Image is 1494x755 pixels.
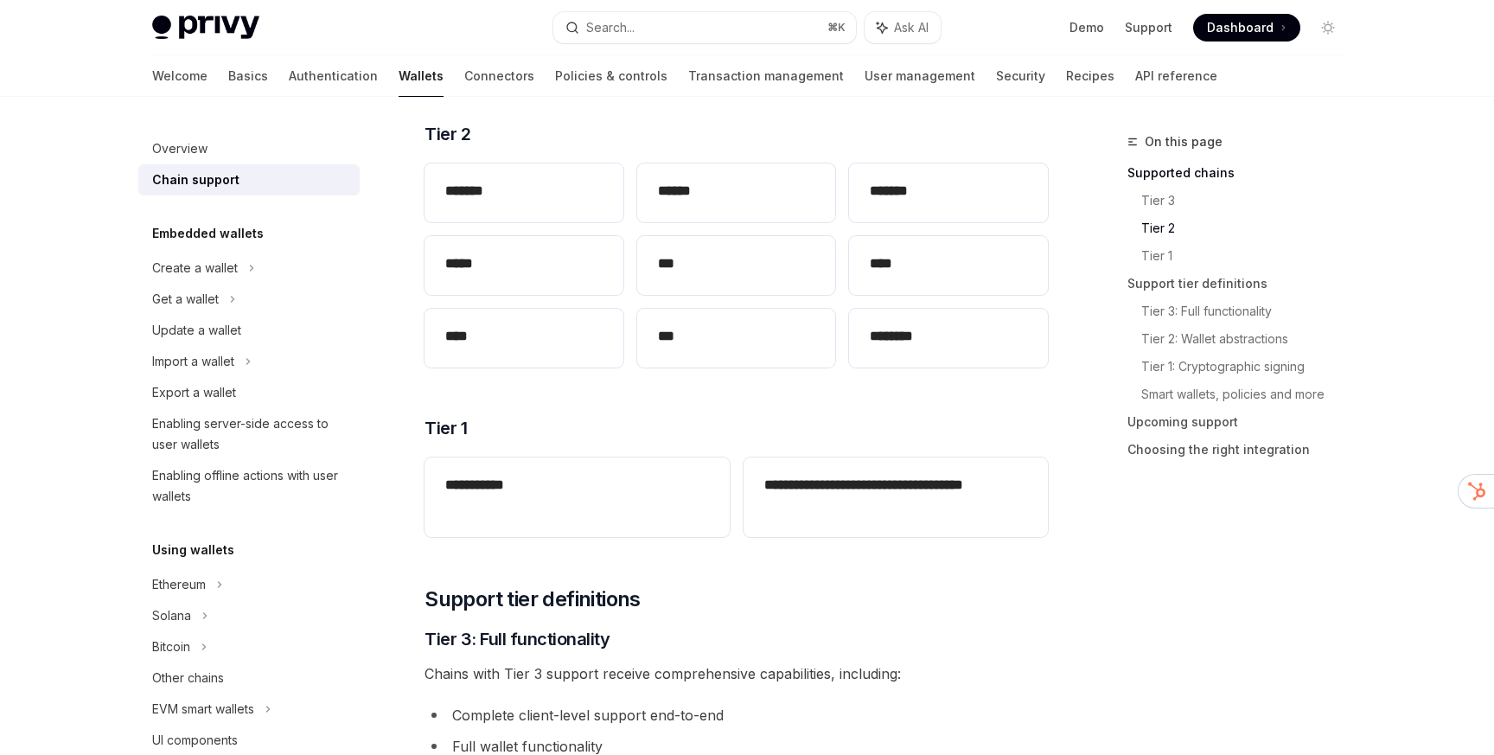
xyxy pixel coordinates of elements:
[425,416,467,440] span: Tier 1
[1127,159,1356,187] a: Supported chains
[1141,381,1356,408] a: Smart wallets, policies and more
[138,164,360,195] a: Chain support
[138,460,360,512] a: Enabling offline actions with user wallets
[1141,214,1356,242] a: Tier 2
[894,19,929,36] span: Ask AI
[425,627,610,651] span: Tier 3: Full functionality
[152,16,259,40] img: light logo
[1207,19,1274,36] span: Dashboard
[1141,325,1356,353] a: Tier 2: Wallet abstractions
[152,413,349,455] div: Enabling server-side access to user wallets
[1127,270,1356,298] a: Support tier definitions
[996,55,1045,97] a: Security
[152,465,349,507] div: Enabling offline actions with user wallets
[138,133,360,164] a: Overview
[1141,187,1356,214] a: Tier 3
[865,55,975,97] a: User management
[138,377,360,408] a: Export a wallet
[152,574,206,595] div: Ethereum
[425,703,1048,727] li: Complete client-level support end-to-end
[152,605,191,626] div: Solana
[827,21,846,35] span: ⌘ K
[1193,14,1300,42] a: Dashboard
[425,122,470,146] span: Tier 2
[152,258,238,278] div: Create a wallet
[152,170,239,190] div: Chain support
[1066,55,1114,97] a: Recipes
[1127,408,1356,436] a: Upcoming support
[138,662,360,694] a: Other chains
[152,320,241,341] div: Update a wallet
[1127,436,1356,464] a: Choosing the right integration
[464,55,534,97] a: Connectors
[425,662,1048,686] span: Chains with Tier 3 support receive comprehensive capabilities, including:
[1141,242,1356,270] a: Tier 1
[152,351,234,372] div: Import a wallet
[289,55,378,97] a: Authentication
[228,55,268,97] a: Basics
[152,699,254,720] div: EVM smart wallets
[553,12,856,43] button: Search...⌘K
[399,55,444,97] a: Wallets
[152,382,236,403] div: Export a wallet
[1141,298,1356,325] a: Tier 3: Full functionality
[138,408,360,460] a: Enabling server-side access to user wallets
[152,730,238,751] div: UI components
[152,540,234,560] h5: Using wallets
[152,55,207,97] a: Welcome
[138,315,360,346] a: Update a wallet
[1135,55,1217,97] a: API reference
[152,223,264,244] h5: Embedded wallets
[865,12,941,43] button: Ask AI
[425,585,641,613] span: Support tier definitions
[1069,19,1104,36] a: Demo
[1141,353,1356,381] a: Tier 1: Cryptographic signing
[1125,19,1172,36] a: Support
[1145,131,1223,152] span: On this page
[688,55,844,97] a: Transaction management
[152,138,207,159] div: Overview
[555,55,667,97] a: Policies & controls
[1314,14,1342,42] button: Toggle dark mode
[152,637,190,657] div: Bitcoin
[152,289,219,310] div: Get a wallet
[586,17,635,38] div: Search...
[152,668,224,688] div: Other chains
